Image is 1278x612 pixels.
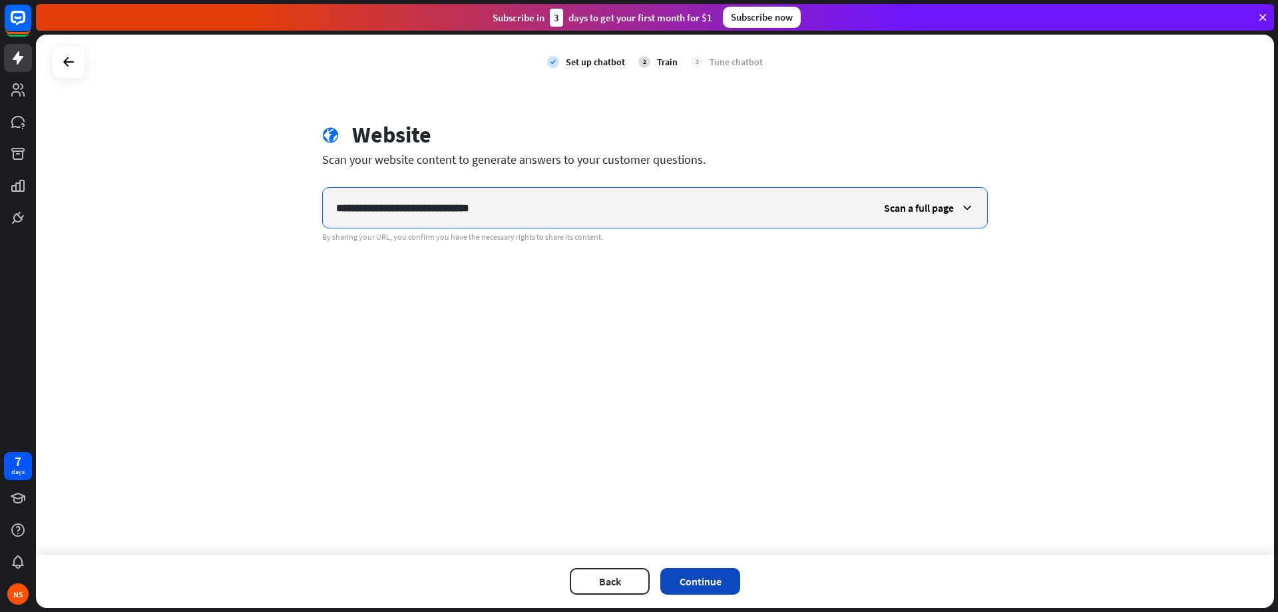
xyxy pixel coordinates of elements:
[493,9,712,27] div: Subscribe in days to get your first month for $1
[657,56,678,68] div: Train
[11,5,51,45] button: Open LiveChat chat widget
[352,121,431,149] div: Website
[4,452,32,480] a: 7 days
[322,232,988,242] div: By sharing your URL, you confirm you have the necessary rights to share its content.
[322,127,339,144] i: globe
[660,568,740,595] button: Continue
[547,56,559,68] i: check
[322,152,988,167] div: Scan your website content to generate answers to your customer questions.
[11,467,25,477] div: days
[691,56,703,68] div: 3
[566,56,625,68] div: Set up chatbot
[570,568,650,595] button: Back
[7,583,29,605] div: NS
[550,9,563,27] div: 3
[723,7,801,28] div: Subscribe now
[638,56,650,68] div: 2
[15,456,21,467] div: 7
[884,201,954,214] span: Scan a full page
[710,56,763,68] div: Tune chatbot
